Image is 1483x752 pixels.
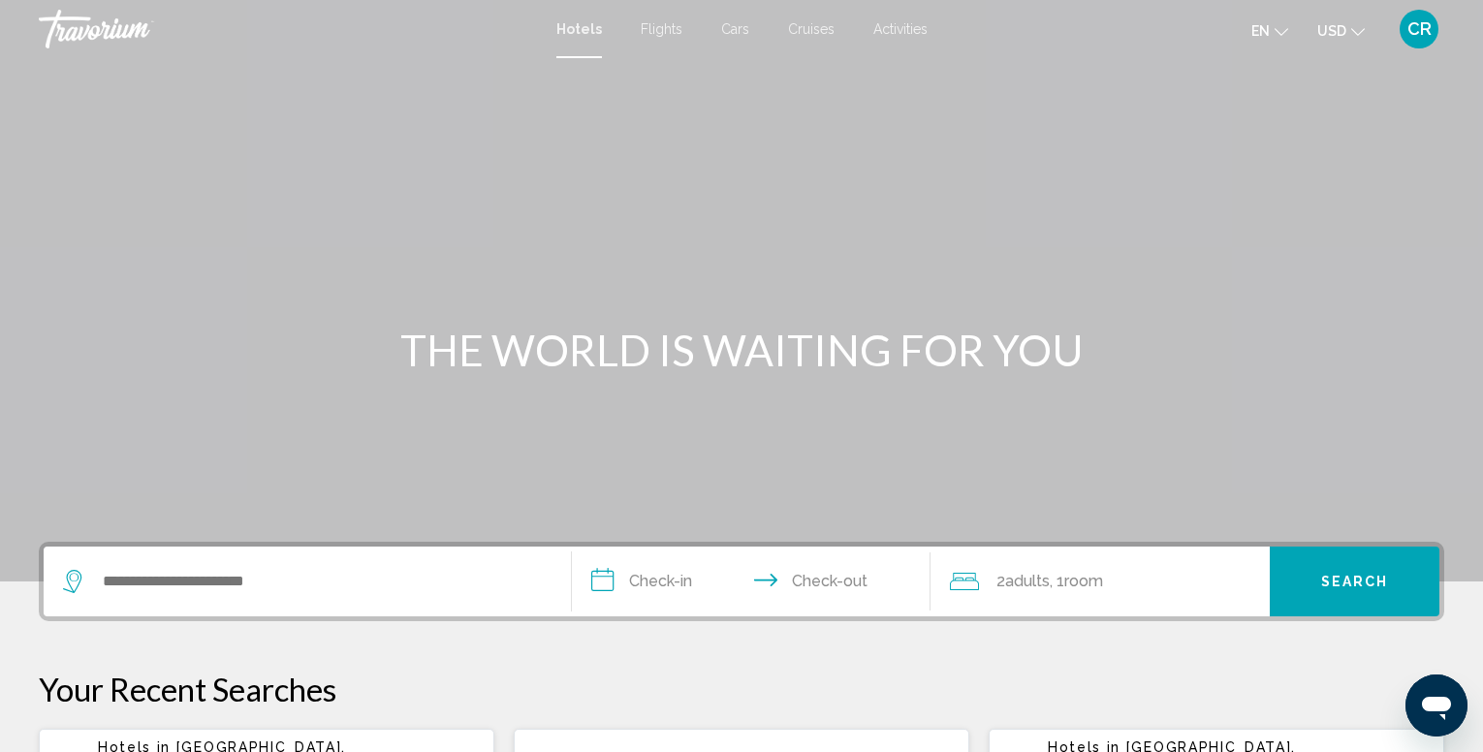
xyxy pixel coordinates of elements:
[378,325,1105,375] h1: THE WORLD IS WAITING FOR YOU
[39,10,537,48] a: Travorium
[44,547,1439,616] div: Search widget
[873,21,928,37] a: Activities
[1050,568,1103,595] span: , 1
[1321,575,1389,590] span: Search
[1064,572,1103,590] span: Room
[1251,23,1270,39] span: en
[1005,572,1050,590] span: Adults
[1251,16,1288,45] button: Change language
[1405,674,1467,736] iframe: Button to launch messaging window
[788,21,835,37] a: Cruises
[641,21,682,37] a: Flights
[1407,19,1432,39] span: CR
[572,547,931,616] button: Check in and out dates
[1394,9,1444,49] button: User Menu
[1317,16,1365,45] button: Change currency
[931,547,1270,616] button: Travelers: 2 adults, 0 children
[556,21,602,37] a: Hotels
[721,21,749,37] a: Cars
[39,670,1444,708] p: Your Recent Searches
[1317,23,1346,39] span: USD
[1270,547,1439,616] button: Search
[996,568,1050,595] span: 2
